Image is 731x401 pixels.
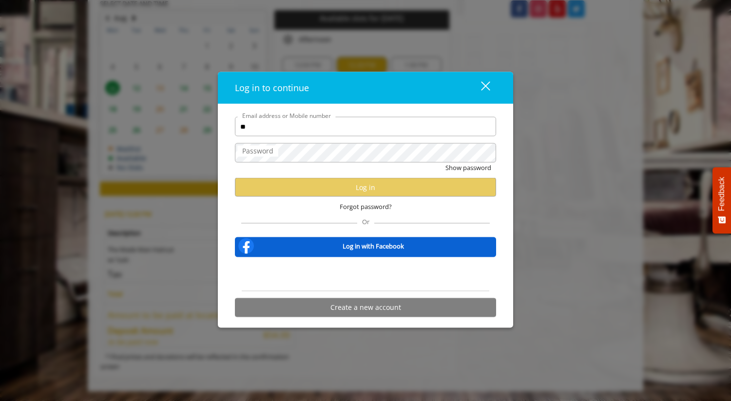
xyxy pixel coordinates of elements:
[357,217,374,226] span: Or
[445,163,491,173] button: Show password
[470,80,489,95] div: close dialog
[235,143,496,163] input: Password
[237,111,336,120] label: Email address or Mobile number
[343,241,404,251] b: Log in with Facebook
[236,236,256,255] img: facebook-logo
[340,202,392,212] span: Forgot password?
[717,177,726,211] span: Feedback
[712,167,731,233] button: Feedback - Show survey
[312,263,419,285] iframe: Sign in with Google Button
[235,298,496,317] button: Create a new account
[235,178,496,197] button: Log in
[235,82,309,94] span: Log in to continue
[237,146,278,156] label: Password
[463,78,496,98] button: close dialog
[235,117,496,136] input: Email address or Mobile number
